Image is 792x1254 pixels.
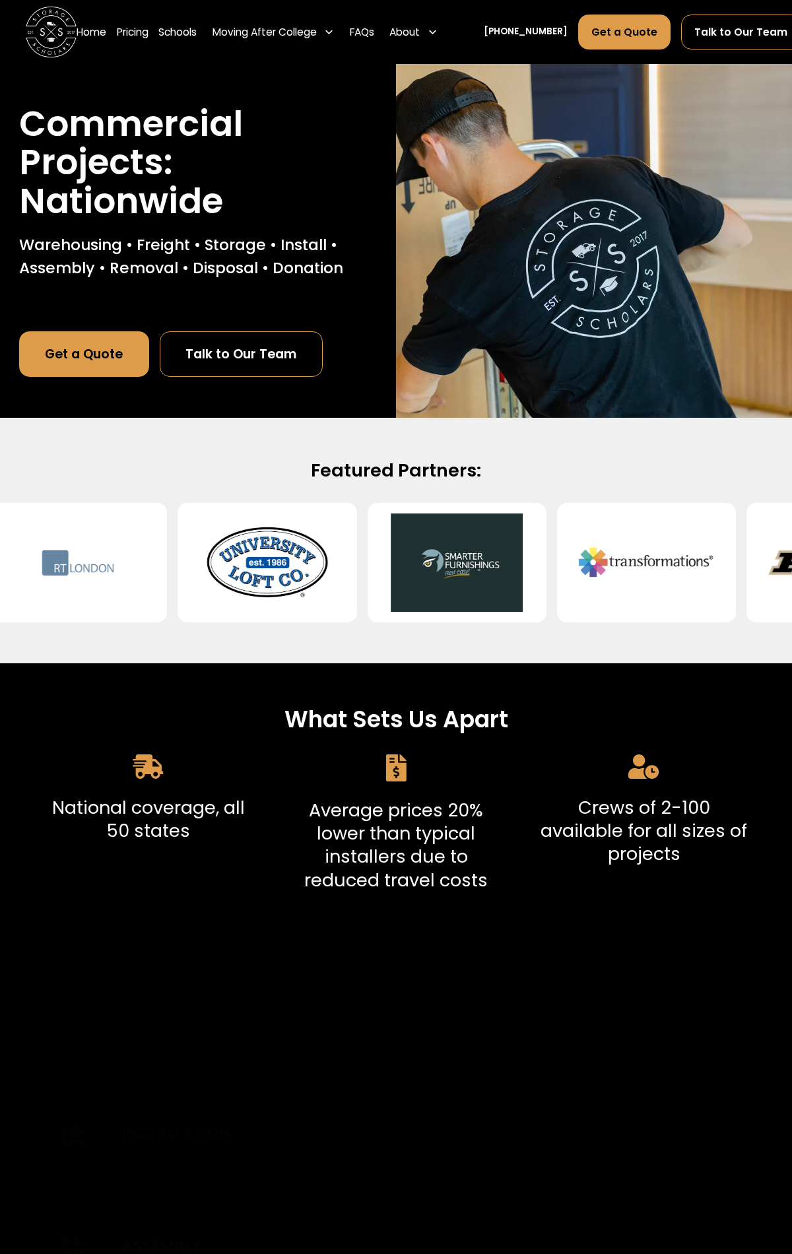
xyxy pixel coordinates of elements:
[117,14,148,49] a: Pricing
[388,513,526,612] img: Smarter Furnishings
[77,14,106,49] a: Home
[213,24,317,40] div: Moving After College
[350,14,374,49] a: FAQs
[577,513,715,612] img: Transformations
[160,331,323,378] a: Talk to Our Team
[207,14,340,49] div: Moving After College
[26,7,77,58] img: Storage Scholars main logo
[158,14,197,49] a: Schools
[389,24,420,40] div: About
[40,796,257,843] h3: National coverage, all 50 states
[484,25,568,38] a: [PHONE_NUMBER]
[396,64,792,418] img: Nationwide commercial project movers.
[19,234,378,280] p: Warehousing • Freight • Storage • Install • Assembly • Removal • Disposal • Donation
[288,799,505,892] h3: Average prices 20% lower than typical installers due to reduced travel costs
[19,105,378,221] h1: Commercial Projects: Nationwide
[40,704,752,734] h2: What Sets Us Apart
[384,14,443,49] div: About
[535,796,752,866] h3: Crews of 2-100 available for all sizes of projects
[9,513,147,612] img: RT London
[40,459,752,482] h2: Featured Partners:
[19,331,150,378] a: Get a Quote
[121,1121,231,1144] div: Installation
[578,15,671,49] a: Get a Quote
[198,513,336,612] img: University Loft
